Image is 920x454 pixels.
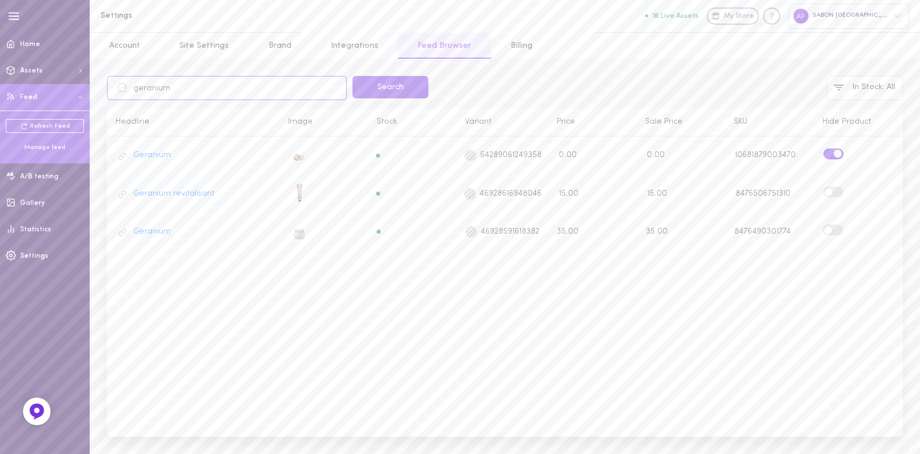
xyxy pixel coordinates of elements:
[645,12,707,20] a: 16 Live Assets
[101,12,290,20] h1: Settings
[491,33,552,59] a: Billing
[481,227,539,237] span: 46928591618382
[20,200,45,207] span: Gallery
[28,403,45,420] img: Feedback Button
[20,94,37,101] span: Feed
[20,173,59,180] span: A/B testing
[464,188,476,200] span: Geranium revitalisant
[827,76,903,100] button: In Stock: All
[763,7,780,25] div: Knowledge center
[480,150,542,161] span: 54289061249358
[735,189,791,198] span: 8476506751310
[6,119,84,133] a: Refresh Feed
[368,117,457,127] div: Stock
[457,117,548,127] div: Variant
[133,189,214,199] a: Geranium revitalisant
[724,12,754,22] span: My Store
[107,117,279,127] div: Headline
[707,7,759,25] a: My Store
[20,41,40,48] span: Home
[20,226,51,233] span: Statistics
[480,189,542,199] span: 46928616948046
[311,33,398,59] a: Integrations
[734,227,791,236] span: 8476490301774
[735,151,796,159] span: 10681879003470
[107,76,347,100] input: Search
[557,227,578,236] span: 35.00
[133,227,171,237] a: Geranium
[646,227,668,236] span: 35.00
[20,253,48,260] span: Settings
[645,12,699,20] button: 16 Live Assets
[133,150,171,161] a: Geranium
[160,33,248,59] a: Site Settings
[559,189,578,198] span: 15.00
[352,76,428,98] button: Search
[814,117,902,127] div: Hide Product
[647,151,665,159] span: 0.00
[559,151,577,159] span: 0.00
[637,117,725,127] div: Sale Price
[90,33,160,59] a: Account
[465,150,476,161] span: Geranium
[548,117,637,127] div: Price
[398,33,490,59] a: Feed Browser
[249,33,311,59] a: Brand
[20,67,43,74] span: Assets
[788,3,909,28] div: SABON [GEOGRAPHIC_DATA]
[725,117,814,127] div: SKU
[6,143,84,152] div: Manage feed
[647,189,667,198] span: 15.00
[279,117,368,127] div: Image
[465,226,477,238] span: Geranium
